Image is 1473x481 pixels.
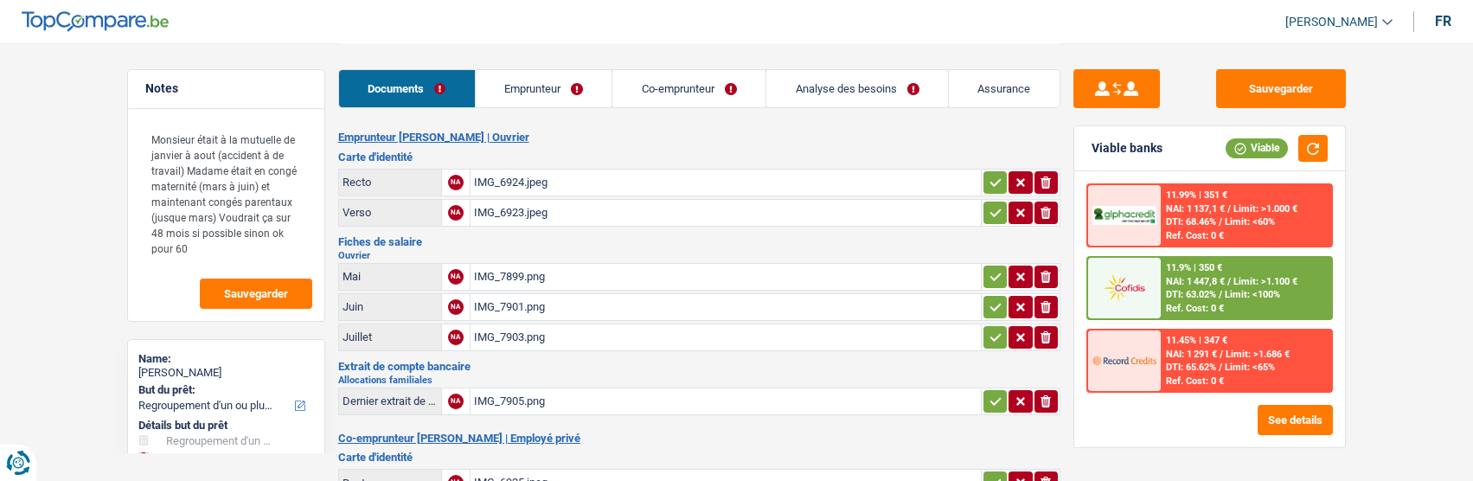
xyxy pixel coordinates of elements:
span: NAI: 1 447,8 € [1166,276,1225,287]
div: NA [448,175,464,190]
a: Emprunteur [476,70,612,107]
span: NAI: 1 137,1 € [1166,203,1225,215]
span: / [1219,289,1222,300]
span: Limit: >1.000 € [1233,203,1297,215]
span: Limit: >1.100 € [1233,276,1297,287]
div: 11.9% | 350 € [1166,262,1222,273]
div: NA [448,299,464,315]
h3: Extrait de compte bancaire [338,361,1060,372]
div: NA [448,269,464,285]
img: TopCompare Logo [22,11,169,32]
h5: Notes [145,81,307,96]
h2: Emprunteur [PERSON_NAME] | Ouvrier [338,131,1060,144]
span: NAI: 1 291 € [1166,349,1217,360]
div: IMG_7905.png [474,388,977,414]
img: Cofidis [1092,272,1156,304]
div: IMG_7903.png [474,324,977,350]
img: Record Credits [1092,344,1156,376]
div: Ref. Cost: 0 € [1166,303,1224,314]
div: Détails but du prêt [138,419,314,433]
a: Documents [339,70,475,107]
div: 11.45% | 347 € [1166,335,1227,346]
span: / [1227,276,1231,287]
h3: Fiches de salaire [338,236,1060,247]
div: Viable banks [1092,141,1162,156]
span: [PERSON_NAME] [1285,15,1378,29]
div: NA [448,394,464,409]
div: Ref. Cost: 0 € [1166,375,1224,387]
span: Limit: >1.686 € [1226,349,1290,360]
h2: Co-emprunteur [PERSON_NAME] | Employé privé [338,432,1060,446]
span: Sauvegarder [224,288,288,299]
div: fr [1435,13,1451,29]
div: NA [448,205,464,221]
a: Analyse des besoins [766,70,948,107]
span: Limit: <100% [1225,289,1280,300]
h2: Allocations familiales [338,375,1060,385]
span: DTI: 65.62% [1166,362,1216,373]
a: Assurance [949,70,1060,107]
div: Name: [138,352,314,366]
div: IMG_7901.png [474,294,977,320]
span: DTI: 68.46% [1166,216,1216,228]
span: / [1219,216,1222,228]
div: [PERSON_NAME] [138,366,314,380]
div: Mai [343,270,438,283]
span: Limit: <65% [1225,362,1275,373]
h2: Ouvrier [338,251,1060,260]
div: 11.99% | 351 € [1166,189,1227,201]
button: Sauvegarder [1216,69,1346,108]
div: Recto [343,176,438,189]
button: See details [1258,405,1333,435]
label: But du prêt: [138,383,311,397]
div: IMG_6923.jpeg [474,200,977,226]
div: Verso [343,206,438,219]
img: AlphaCredit [1092,206,1156,226]
div: Ref. Cost: 0 € [1166,230,1224,241]
div: Dernier extrait de compte pour vos allocations familiales [343,394,438,407]
div: Juillet [343,330,438,343]
div: IMG_7899.png [474,264,977,290]
span: / [1219,362,1222,373]
a: [PERSON_NAME] [1271,8,1393,36]
span: Limit: <60% [1225,216,1275,228]
div: Juin [343,300,438,313]
h3: Carte d'identité [338,452,1060,463]
span: / [1220,349,1223,360]
span: / [1227,203,1231,215]
a: Co-emprunteur [612,70,765,107]
div: IMG_6924.jpeg [474,170,977,196]
div: Viable [1226,138,1288,157]
button: Sauvegarder [200,279,312,309]
div: NA [448,330,464,345]
h3: Carte d'identité [338,151,1060,163]
span: DTI: 63.02% [1166,289,1216,300]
